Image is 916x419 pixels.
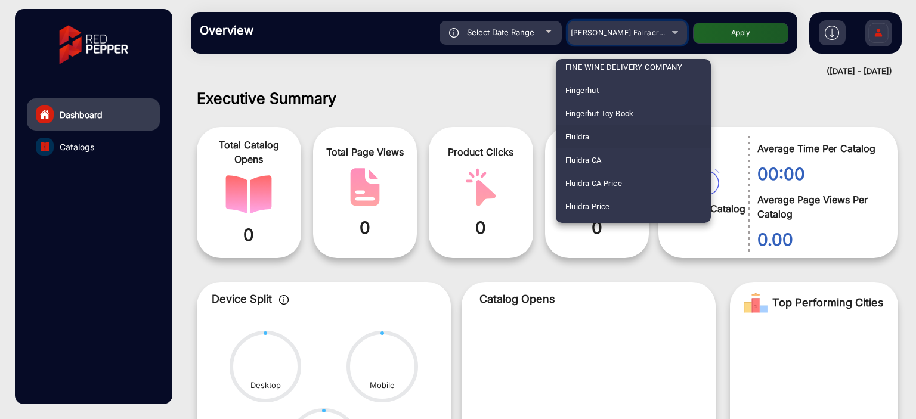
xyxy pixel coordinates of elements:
[565,172,623,195] span: Fluidra CA Price
[565,79,599,102] span: Fingerhut
[565,218,630,241] span: Food Fair Markets
[565,148,602,172] span: Fluidra CA
[565,195,610,218] span: Fluidra Price
[565,125,590,148] span: Fluidra
[565,102,634,125] span: Fingerhut Toy Book
[565,55,683,79] span: FINE WINE DELIVERY COMPANY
